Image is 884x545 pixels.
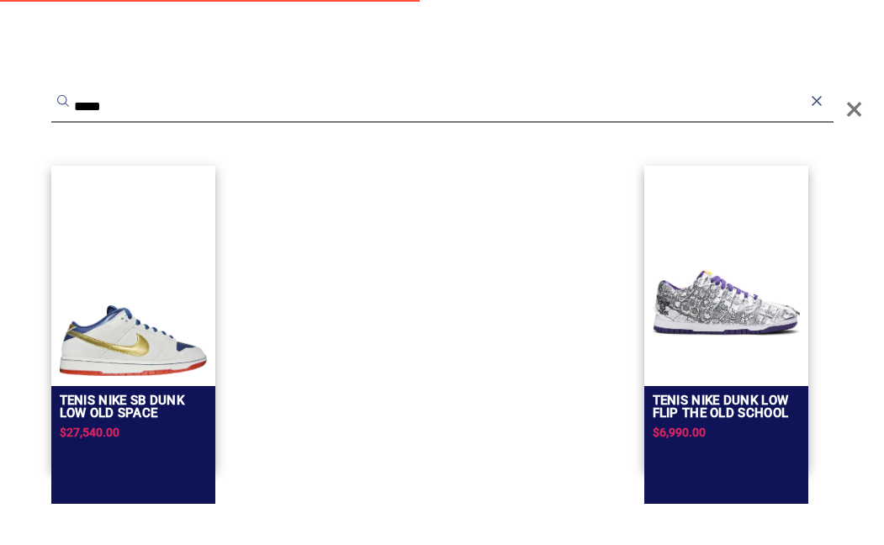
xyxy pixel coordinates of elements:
a: Tenis Nike Dunk Low Flip The Old SchoolTenis Nike Dunk Low Flip The Old School$6,990.00 [644,166,808,468]
h2: Tenis Nike Sb Dunk Low Old Space [60,394,207,420]
span: $27,540.00 [60,426,119,439]
a: Tenis Nike Sb Dunk Low Old SpaceTenis Nike Sb Dunk Low Old Space$27,540.00 [51,166,215,468]
span: $6,990.00 [653,426,706,439]
button: Reset [808,93,825,109]
button: Submit [55,93,71,109]
span: Close Overlay [845,84,863,135]
img: Tenis Nike Dunk Low Flip The Old School [653,229,800,376]
h2: Tenis Nike Dunk Low Flip The Old School [653,394,800,420]
img: Tenis Nike Sb Dunk Low Old Space [60,305,207,376]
